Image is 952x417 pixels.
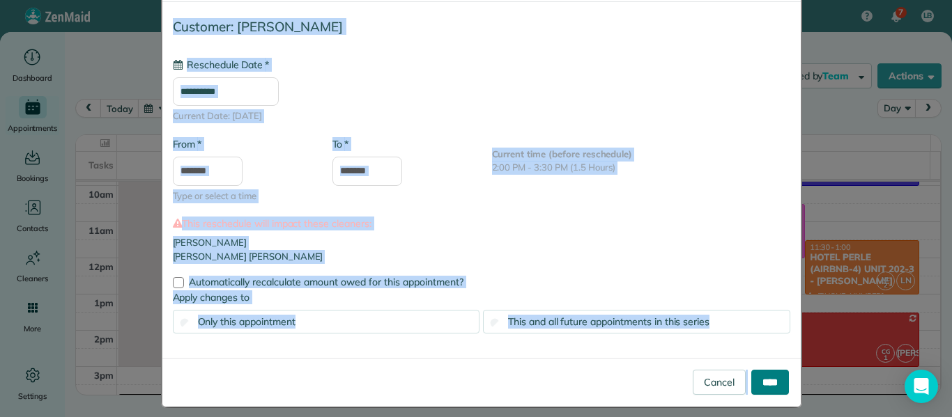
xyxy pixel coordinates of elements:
input: Only this appointment [180,319,189,328]
a: Cancel [693,370,746,395]
b: Current time (before reschedule) [492,148,633,159]
label: Reschedule Date [173,58,269,72]
span: Only this appointment [198,315,295,328]
input: This and all future appointments in this series [491,319,500,328]
li: [PERSON_NAME] [173,236,790,250]
p: 2:00 PM - 3:30 PM (1.5 Hours) [492,161,790,175]
span: Automatically recalculate amount owed for this appointment? [189,276,463,288]
span: Current Date: [DATE] [173,109,790,123]
label: From [173,137,201,151]
div: Open Intercom Messenger [905,370,938,403]
label: This reschedule will impact these cleaners: [173,217,790,230]
span: This and all future appointments in this series [508,315,709,328]
li: [PERSON_NAME] [PERSON_NAME] [173,250,790,264]
span: Type or select a time [173,189,312,203]
label: Apply changes to [173,290,790,304]
h4: Customer: [PERSON_NAME] [173,19,790,34]
label: To [332,137,348,151]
